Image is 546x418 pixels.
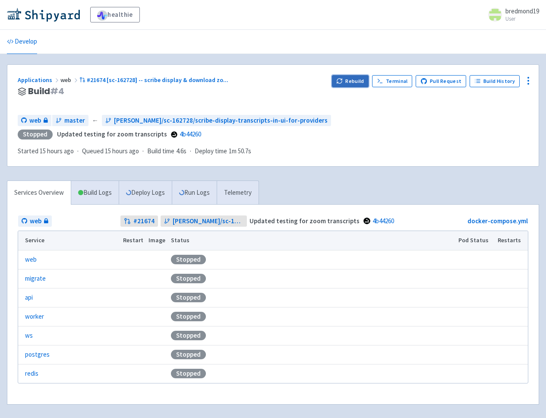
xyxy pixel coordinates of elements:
[29,116,41,126] span: web
[171,255,206,264] div: Stopped
[25,350,50,360] a: postgres
[171,274,206,283] div: Stopped
[495,231,528,250] th: Restarts
[505,7,539,15] span: bredmond19
[30,216,41,226] span: web
[133,216,155,226] strong: # 21674
[195,146,227,156] span: Deploy time
[25,293,33,303] a: api
[18,146,256,156] div: · · ·
[171,293,206,302] div: Stopped
[505,16,539,22] small: User
[372,75,412,87] a: Terminal
[90,7,140,22] a: healthie
[372,217,394,225] a: 4b44260
[168,231,456,250] th: Status
[57,130,167,138] strong: Updated testing for zoom transcripts
[71,181,119,205] a: Build Logs
[40,147,74,155] time: 15 hours ago
[456,231,495,250] th: Pod Status
[18,215,52,227] a: web
[171,369,206,378] div: Stopped
[25,369,38,379] a: redis
[180,130,201,138] a: 4b44260
[18,76,60,84] a: Applications
[105,147,139,155] time: 15 hours ago
[7,8,80,22] img: Shipyard logo
[25,255,37,265] a: web
[171,331,206,340] div: Stopped
[60,76,79,84] span: web
[176,146,186,156] span: 4.6s
[7,181,71,205] a: Services Overview
[229,146,251,156] span: 1m 50.7s
[119,181,172,205] a: Deploy Logs
[18,130,53,139] div: Stopped
[217,181,259,205] a: Telemetry
[82,147,139,155] span: Queued
[332,75,369,87] button: Rebuild
[64,116,85,126] span: master
[120,231,146,250] th: Restart
[18,115,51,127] a: web
[172,181,217,205] a: Run Logs
[249,217,360,225] strong: Updated testing for zoom transcripts
[173,216,244,226] span: [PERSON_NAME]/sc-162728/scribe-display-transcripts-in-ui-for-providers
[146,231,168,250] th: Image
[79,76,230,84] a: #21674 [sc-162728] -- scribe display & download zo...
[50,85,64,97] span: # 4
[147,146,174,156] span: Build time
[18,231,120,250] th: Service
[28,86,64,96] span: Build
[120,215,158,227] a: #21674
[102,115,331,127] a: [PERSON_NAME]/sc-162728/scribe-display-transcripts-in-ui-for-providers
[87,76,228,84] span: #21674 [sc-162728] -- scribe display & download zo ...
[52,115,88,127] a: master
[25,312,44,322] a: worker
[483,8,539,22] a: bredmond19 User
[25,331,33,341] a: ws
[114,116,328,126] span: [PERSON_NAME]/sc-162728/scribe-display-transcripts-in-ui-for-providers
[92,116,98,126] span: ←
[7,30,37,54] a: Develop
[416,75,466,87] a: Pull Request
[171,312,206,321] div: Stopped
[467,217,528,225] a: docker-compose.yml
[171,350,206,359] div: Stopped
[470,75,520,87] a: Build History
[161,215,247,227] a: [PERSON_NAME]/sc-162728/scribe-display-transcripts-in-ui-for-providers
[25,274,46,284] a: migrate
[18,147,74,155] span: Started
